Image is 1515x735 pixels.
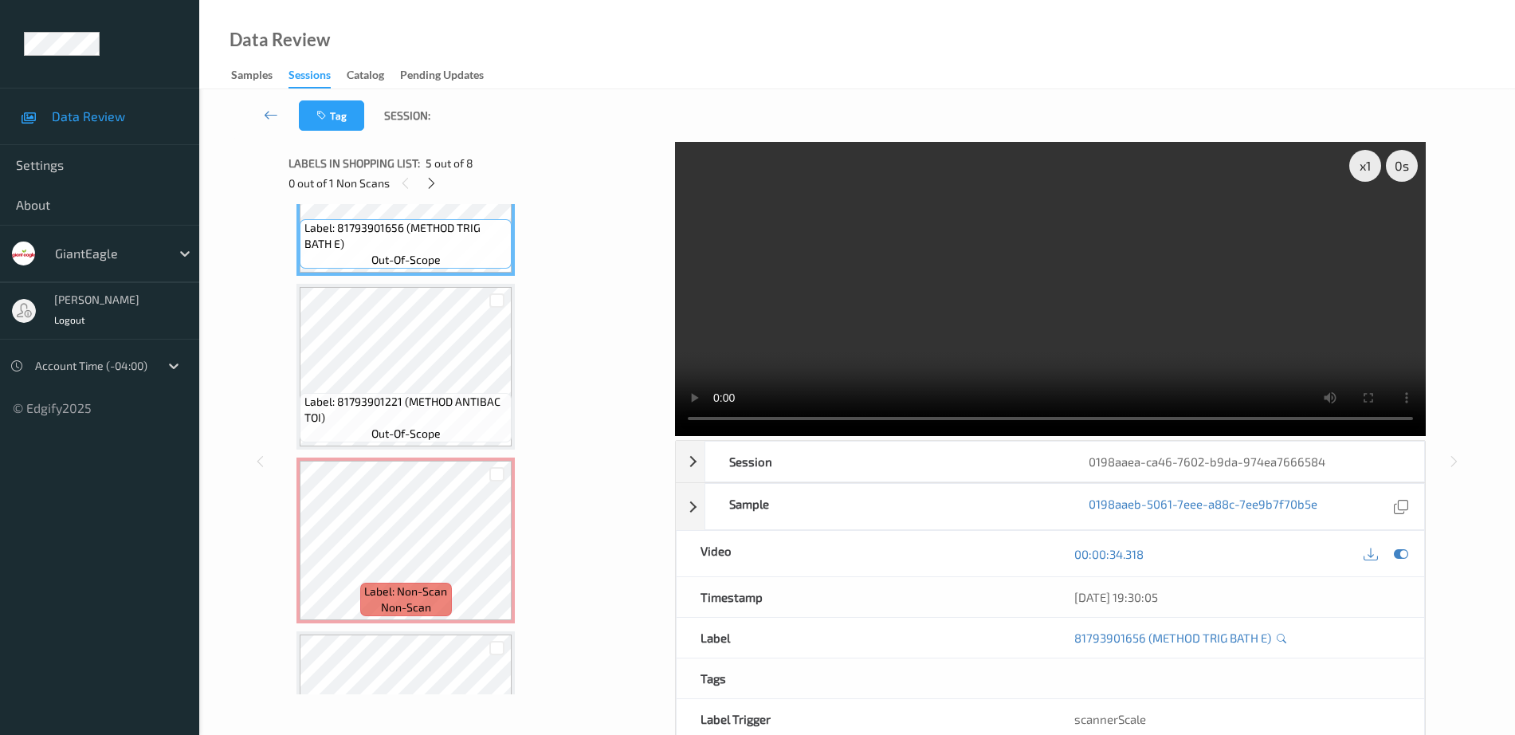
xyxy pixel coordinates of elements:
a: 00:00:34.318 [1074,546,1144,562]
a: Pending Updates [400,65,500,87]
span: non-scan [381,599,431,615]
span: Label: 81793901221 (METHOD ANTIBAC TOI) [304,394,508,426]
div: 0 out of 1 Non Scans [288,173,664,193]
div: Label [677,618,1050,658]
span: out-of-scope [371,426,441,442]
div: 0 s [1386,150,1418,182]
span: Session: [384,108,430,124]
span: 5 out of 8 [426,155,473,171]
a: Samples [231,65,288,87]
div: Sessions [288,67,331,88]
div: Catalog [347,67,384,87]
div: Pending Updates [400,67,484,87]
div: Samples [231,67,273,87]
div: Data Review [230,32,330,48]
div: Session [705,442,1065,481]
div: [DATE] 19:30:05 [1074,589,1400,605]
span: Label: 81793901656 (METHOD TRIG BATH E) [304,220,508,252]
div: Session0198aaea-ca46-7602-b9da-974ea7666584 [676,441,1425,482]
a: 81793901656 (METHOD TRIG BATH E) [1074,630,1271,646]
div: Video [677,531,1050,576]
span: Label: Non-Scan [364,584,447,599]
div: Tags [677,658,1050,698]
a: 0198aaeb-5061-7eee-a88c-7ee9b7f70b5e [1089,496,1317,517]
div: Timestamp [677,577,1050,617]
div: x 1 [1349,150,1381,182]
a: Sessions [288,65,347,88]
span: Labels in shopping list: [288,155,420,171]
a: Catalog [347,65,400,87]
div: Sample [705,484,1065,529]
button: Tag [299,100,364,131]
span: out-of-scope [371,252,441,268]
div: Sample0198aaeb-5061-7eee-a88c-7ee9b7f70b5e [676,483,1425,530]
div: 0198aaea-ca46-7602-b9da-974ea7666584 [1065,442,1424,481]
